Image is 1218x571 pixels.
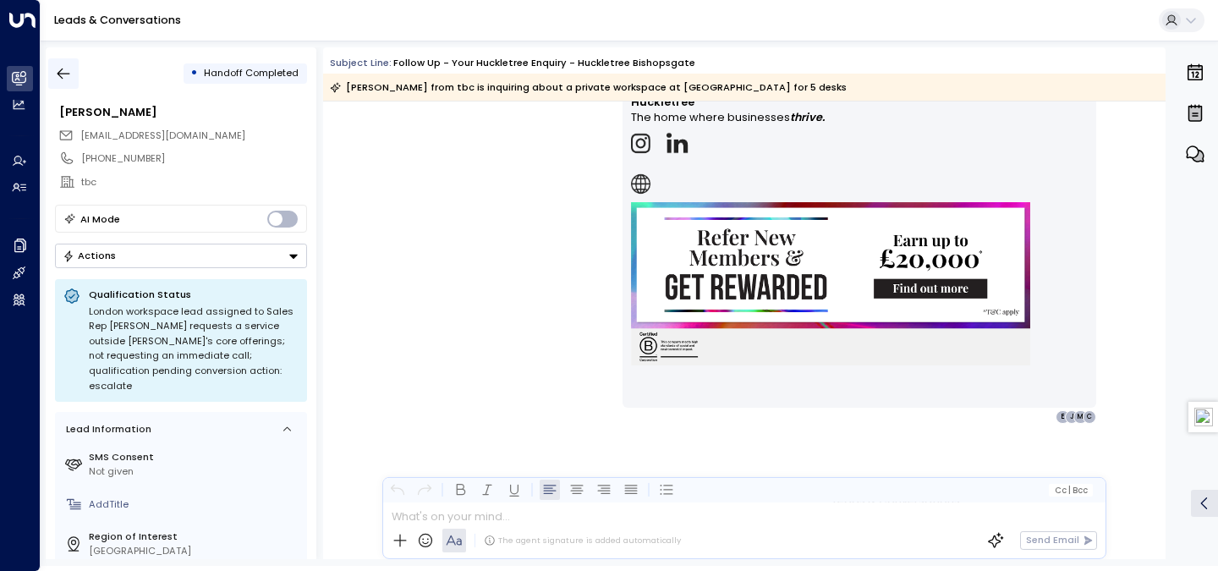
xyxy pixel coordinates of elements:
button: Redo [414,480,435,500]
span: | [1068,486,1071,495]
span: Handoff Completed [204,66,299,80]
label: SMS Consent [89,450,301,464]
button: Undo [387,480,408,500]
div: [GEOGRAPHIC_DATA] [89,544,301,558]
p: Qualification Status [89,288,299,301]
div: Not given [89,464,301,479]
span: m.constantino39@gmail.com [80,129,245,143]
span: [EMAIL_ADDRESS][DOMAIN_NAME] [80,129,245,142]
div: Actions [63,250,116,261]
div: C [1083,410,1096,424]
div: M [1073,410,1087,424]
div: Button group with a nested menu [55,244,307,268]
span: Cc Bcc [1055,486,1088,495]
div: [PERSON_NAME] [59,104,306,120]
div: tbc [81,175,306,189]
span: The home where businesses [631,110,790,125]
div: Follow up - Your Huckletree Enquiry - Huckletree Bishopsgate [393,56,695,70]
strong: Huckletree [631,95,694,109]
div: [PHONE_NUMBER] [81,151,306,166]
span: Subject Line: [330,56,392,69]
label: Region of Interest [89,530,301,544]
div: E [1056,410,1069,424]
div: • [190,61,198,85]
div: AI Mode [80,211,120,228]
strong: thrive. [790,110,825,124]
img: https://www.huckletree.com/refer-someone [631,202,1030,365]
button: Cc|Bcc [1049,484,1093,497]
div: London workspace lead assigned to Sales Rep [PERSON_NAME] requests a service outside [PERSON_NAME... [89,305,299,394]
div: Lead Information [61,422,151,436]
div: The agent signature is added automatically [484,535,681,546]
div: [PERSON_NAME] from tbc is inquiring about a private workspace at [GEOGRAPHIC_DATA] for 5 desks [330,79,847,96]
div: J [1065,410,1078,424]
a: Leads & Conversations [54,13,181,27]
button: Actions [55,244,307,268]
div: AddTitle [89,497,301,512]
